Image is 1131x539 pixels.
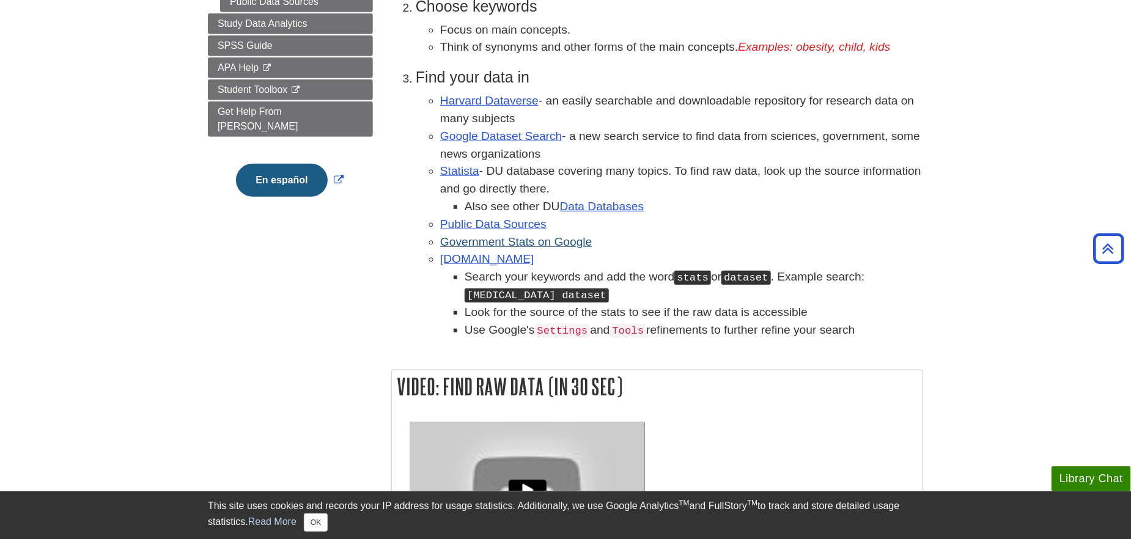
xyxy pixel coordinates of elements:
[679,499,689,507] sup: TM
[440,92,923,128] li: - an easily searchable and downloadable repository for research data on many subjects
[262,64,272,72] i: This link opens in a new window
[304,513,328,532] button: Close
[440,252,534,265] a: [DOMAIN_NAME]
[440,128,923,163] li: - a new search service to find data from sciences, government, some news organizations
[465,288,609,302] kbd: [MEDICAL_DATA] dataset
[392,370,923,403] h2: Video: Find Raw Data (in 30 Sec)
[465,304,923,321] li: Look for the source of the stats to see if the raw data is accessible
[465,268,923,304] li: Search your keywords and add the word or . Example search:
[440,94,539,107] a: Harvard Dataverse
[440,218,547,230] a: Public Data Sources
[610,324,647,338] code: Tools
[747,499,757,507] sup: TM
[1052,466,1131,491] button: Library Chat
[674,271,711,285] kbd: stats
[440,38,923,56] li: Think of synonyms and other forms of the main concepts.
[465,198,923,216] li: Also see other DU
[233,175,346,185] a: Link opens in new window
[208,499,923,532] div: This site uses cookies and records your IP address for usage statistics. Additionally, we use Goo...
[208,79,373,100] a: Student Toolbox
[416,68,923,86] h3: Find your data in
[560,200,644,213] a: Data Databases
[465,321,923,339] li: Use Google's and refinements to further refine your search
[218,18,308,29] span: Study Data Analytics
[218,106,298,131] span: Get Help From [PERSON_NAME]
[535,324,591,338] code: Settings
[440,235,592,248] a: Government Stats on Google
[440,164,479,177] a: Statista
[440,130,562,142] a: Google Dataset Search
[721,271,771,285] kbd: dataset
[290,86,301,94] i: This link opens in a new window
[208,57,373,78] a: APA Help
[208,35,373,56] a: SPSS Guide
[218,40,273,51] span: SPSS Guide
[1089,240,1128,257] a: Back to Top
[218,62,259,73] span: APA Help
[218,84,287,95] span: Student Toolbox
[738,40,890,53] em: Examples: obesity, child, kids
[440,21,923,39] li: Focus on main concepts.
[248,516,297,527] a: Read More
[440,163,923,215] li: - DU database covering many topics. To find raw data, look up the source information and go direc...
[208,13,373,34] a: Study Data Analytics
[208,101,373,137] a: Get Help From [PERSON_NAME]
[236,164,327,197] button: En español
